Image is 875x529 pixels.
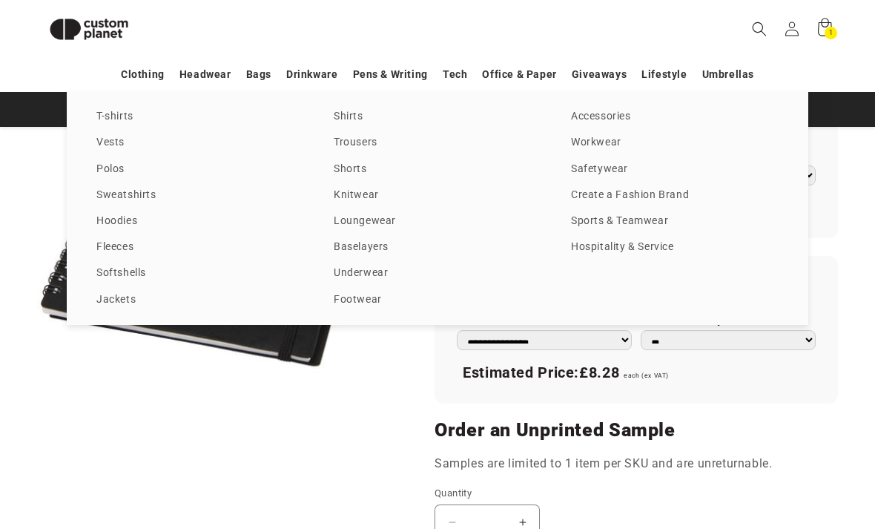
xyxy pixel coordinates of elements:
[579,364,619,381] span: £8.28
[571,107,779,127] a: Accessories
[246,62,271,88] a: Bags
[96,107,304,127] a: T-shirts
[334,160,541,180] a: Shorts
[443,62,467,88] a: Tech
[435,418,838,442] h2: Order an Unprinted Sample
[334,185,541,206] a: Knitwear
[334,211,541,231] a: Loungewear
[571,211,779,231] a: Sports & Teamwear
[572,62,627,88] a: Giveaways
[435,486,761,501] label: Quantity
[435,453,838,475] p: Samples are limited to 1 item per SKU and are unreturnable.
[829,27,833,39] span: 1
[121,62,165,88] a: Clothing
[96,263,304,283] a: Softshells
[96,133,304,153] a: Vests
[334,263,541,283] a: Underwear
[571,133,779,153] a: Workwear
[571,185,779,206] a: Create a Fashion Brand
[334,290,541,310] a: Footwear
[457,358,816,389] div: Estimated Price:
[353,62,428,88] a: Pens & Writing
[571,237,779,257] a: Hospitality & Service
[743,13,776,45] summary: Search
[641,62,687,88] a: Lifestyle
[179,62,231,88] a: Headwear
[334,237,541,257] a: Baselayers
[334,107,541,127] a: Shirts
[96,185,304,206] a: Sweatshirts
[96,160,304,180] a: Polos
[702,62,754,88] a: Umbrellas
[571,160,779,180] a: Safetywear
[334,133,541,153] a: Trousers
[621,369,875,529] iframe: Chat Widget
[96,237,304,257] a: Fleeces
[37,6,141,53] img: Custom Planet
[96,290,304,310] a: Jackets
[286,62,337,88] a: Drinkware
[482,62,556,88] a: Office & Paper
[96,211,304,231] a: Hoodies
